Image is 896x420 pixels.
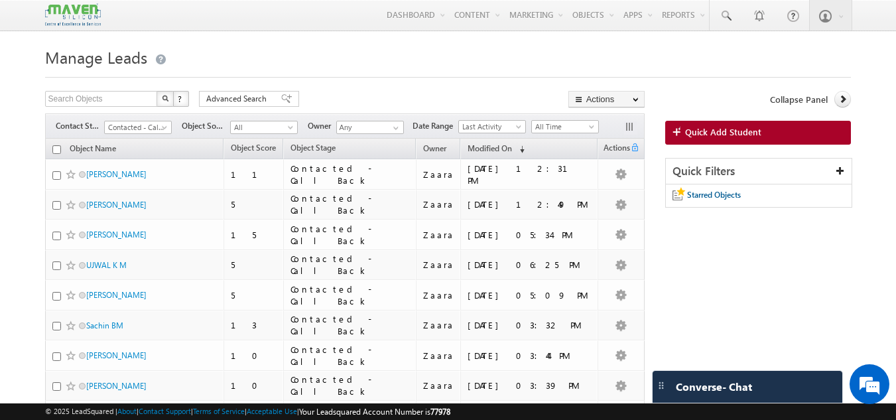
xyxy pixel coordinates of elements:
[86,290,147,300] a: [PERSON_NAME]
[231,198,277,210] div: 5
[231,229,277,241] div: 15
[231,350,277,362] div: 10
[290,374,410,397] div: Contacted - Call Back
[299,407,450,417] span: Your Leadsquared Account Number is
[461,141,531,158] a: Modified On (sorted descending)
[45,405,450,418] span: © 2025 LeadSquared | | | | |
[173,91,189,107] button: ?
[231,259,277,271] div: 5
[468,163,592,186] div: [DATE] 12:31 PM
[206,93,271,105] span: Advanced Search
[284,141,342,158] a: Object Stage
[423,319,454,331] div: Zaara
[468,289,592,301] div: [DATE] 05:09 PM
[468,380,592,391] div: [DATE] 03:39 PM
[468,229,592,241] div: [DATE] 05:34 PM
[665,121,852,145] a: Quick Add Student
[290,163,410,186] div: Contacted - Call Back
[770,94,828,105] span: Collapse Panel
[468,319,592,331] div: [DATE] 03:32 PM
[86,350,147,360] a: [PERSON_NAME]
[86,320,123,330] a: Sachin BM
[423,143,446,153] span: Owner
[423,350,454,362] div: Zaara
[86,230,147,240] a: [PERSON_NAME]
[656,380,667,391] img: carter-drag
[423,229,454,241] div: Zaara
[45,3,101,27] img: Custom Logo
[162,95,168,102] img: Search
[423,380,454,391] div: Zaara
[423,259,454,271] div: Zaara
[468,143,512,153] span: Modified On
[86,260,127,270] a: UJWAL K M
[290,143,336,153] span: Object Stage
[290,283,410,307] div: Contacted - Call Back
[459,121,522,133] span: Last Activity
[413,120,458,132] span: Date Range
[86,381,147,391] a: [PERSON_NAME]
[514,144,525,155] span: (sorted descending)
[423,289,454,301] div: Zaara
[231,143,276,153] span: Object Score
[231,289,277,301] div: 5
[290,253,410,277] div: Contacted - Call Back
[104,121,172,134] a: Contacted - Call Back
[45,46,147,68] span: Manage Leads
[86,200,147,210] a: [PERSON_NAME]
[63,141,123,159] a: Object Name
[290,344,410,368] div: Contacted - Call Back
[598,141,630,158] span: Actions
[423,169,454,180] div: Zaara
[193,407,245,415] a: Terms of Service
[139,407,191,415] a: Contact Support
[178,93,184,104] span: ?
[231,380,277,391] div: 10
[423,198,454,210] div: Zaara
[290,313,410,337] div: Contacted - Call Back
[105,121,168,133] span: Contacted - Call Back
[117,407,137,415] a: About
[685,126,761,138] span: Quick Add Student
[231,121,294,133] span: All
[290,192,410,216] div: Contacted - Call Back
[56,120,104,132] span: Contact Stage
[531,120,599,133] a: All Time
[336,121,404,134] input: Type to Search
[230,121,298,134] a: All
[532,121,595,133] span: All Time
[468,259,592,271] div: [DATE] 06:25 PM
[676,381,752,393] span: Converse - Chat
[386,121,403,135] a: Show All Items
[308,120,336,132] span: Owner
[468,198,592,210] div: [DATE] 12:49 PM
[86,169,147,179] a: [PERSON_NAME]
[666,159,852,184] div: Quick Filters
[290,223,410,247] div: Contacted - Call Back
[231,169,277,180] div: 11
[231,319,277,331] div: 13
[247,407,297,415] a: Acceptable Use
[182,120,230,132] span: Object Source
[468,350,592,362] div: [DATE] 03:44 PM
[568,91,645,107] button: Actions
[458,120,526,133] a: Last Activity
[52,145,61,154] input: Check all records
[224,141,283,158] a: Object Score
[430,407,450,417] span: 77978
[687,190,741,200] span: Starred Objects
